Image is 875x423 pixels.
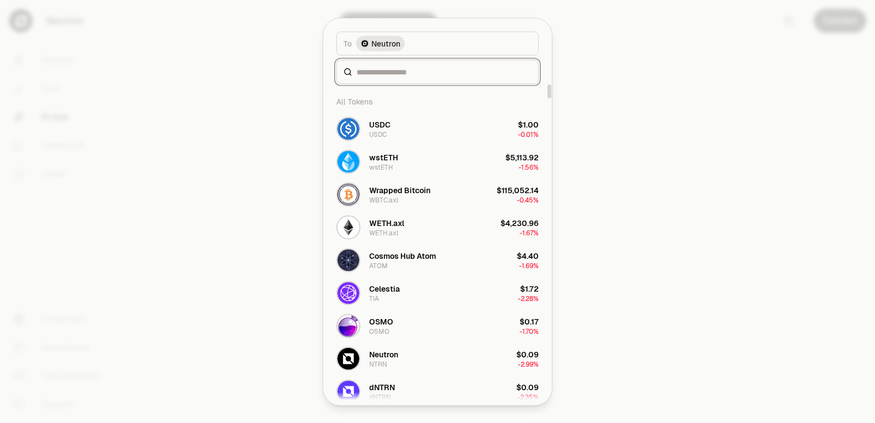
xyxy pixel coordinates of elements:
[369,316,393,327] div: OSMO
[369,360,387,368] div: NTRN
[369,130,387,138] div: USDC
[369,392,391,401] div: dNTRN
[369,349,398,360] div: Neutron
[518,163,539,171] span: -1.56%
[337,183,359,205] img: WBTC.axl Logo
[330,309,545,342] button: OSMO LogoOSMOOSMO$0.17-1.70%
[330,145,545,178] button: wstETH LogowstETHwstETH$5,113.92-1.56%
[330,112,545,145] button: USDC LogoUSDCUSDC$1.00-0.01%
[369,184,430,195] div: Wrapped Bitcoin
[369,119,390,130] div: USDC
[517,250,539,261] div: $4.40
[337,282,359,304] img: TIA Logo
[369,294,379,303] div: TIA
[500,217,539,228] div: $4,230.96
[369,152,398,163] div: wstETH
[337,216,359,238] img: WETH.axl Logo
[330,211,545,244] button: WETH.axl LogoWETH.axlWETH.axl$4,230.96-1.67%
[360,39,369,48] img: Neutron Logo
[369,381,395,392] div: dNTRN
[517,195,539,204] span: -0.45%
[337,150,359,172] img: wstETH Logo
[343,38,352,49] span: To
[518,360,539,368] span: -2.99%
[520,327,539,335] span: -1.70%
[518,130,539,138] span: -0.01%
[518,119,539,130] div: $1.00
[369,261,388,270] div: ATOM
[518,294,539,303] span: -2.28%
[520,283,539,294] div: $1.72
[517,392,539,401] span: -2.35%
[519,261,539,270] span: -1.69%
[516,349,539,360] div: $0.09
[369,228,398,237] div: WETH.axl
[369,195,398,204] div: WBTC.axl
[369,327,389,335] div: OSMO
[330,90,545,112] div: All Tokens
[330,342,545,375] button: NTRN LogoNeutronNTRN$0.09-2.99%
[369,283,400,294] div: Celestia
[520,316,539,327] div: $0.17
[516,381,539,392] div: $0.09
[337,347,359,369] img: NTRN Logo
[336,31,539,55] button: ToNeutron LogoNeutron
[330,276,545,309] button: TIA LogoCelestiaTIA$1.72-2.28%
[337,249,359,271] img: ATOM Logo
[369,250,436,261] div: Cosmos Hub Atom
[330,244,545,276] button: ATOM LogoCosmos Hub AtomATOM$4.40-1.69%
[337,118,359,140] img: USDC Logo
[505,152,539,163] div: $5,113.92
[369,217,404,228] div: WETH.axl
[371,38,400,49] span: Neutron
[330,178,545,211] button: WBTC.axl LogoWrapped BitcoinWBTC.axl$115,052.14-0.45%
[330,375,545,408] button: dNTRN LogodNTRNdNTRN$0.09-2.35%
[337,380,359,402] img: dNTRN Logo
[497,184,539,195] div: $115,052.14
[337,315,359,337] img: OSMO Logo
[369,163,393,171] div: wstETH
[520,228,539,237] span: -1.67%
